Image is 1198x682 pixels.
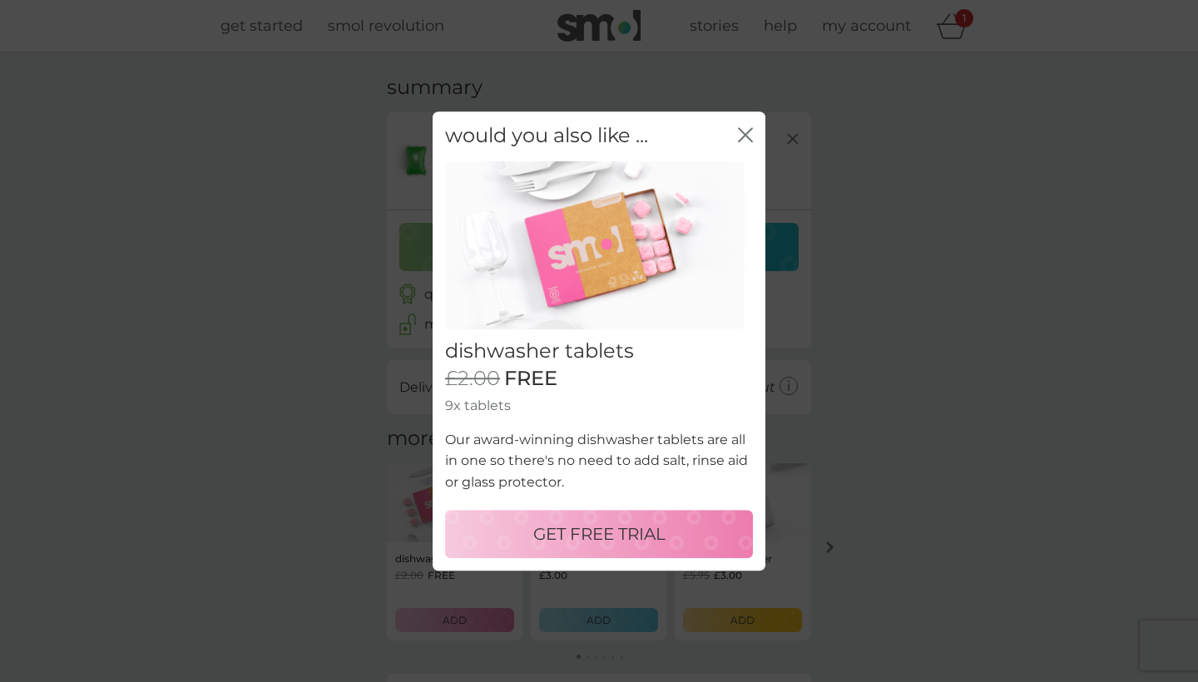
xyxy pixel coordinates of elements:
[445,124,648,148] h2: would you also like ...
[445,510,753,558] button: GET FREE TRIAL
[445,368,500,392] span: £2.00
[445,395,753,417] p: 9x tablets
[445,429,753,493] p: Our award-winning dishwasher tablets are all in one so there's no need to add salt, rinse aid or ...
[445,339,753,363] h2: dishwasher tablets
[738,127,753,145] button: close
[533,521,666,547] p: GET FREE TRIAL
[504,368,557,392] span: FREE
